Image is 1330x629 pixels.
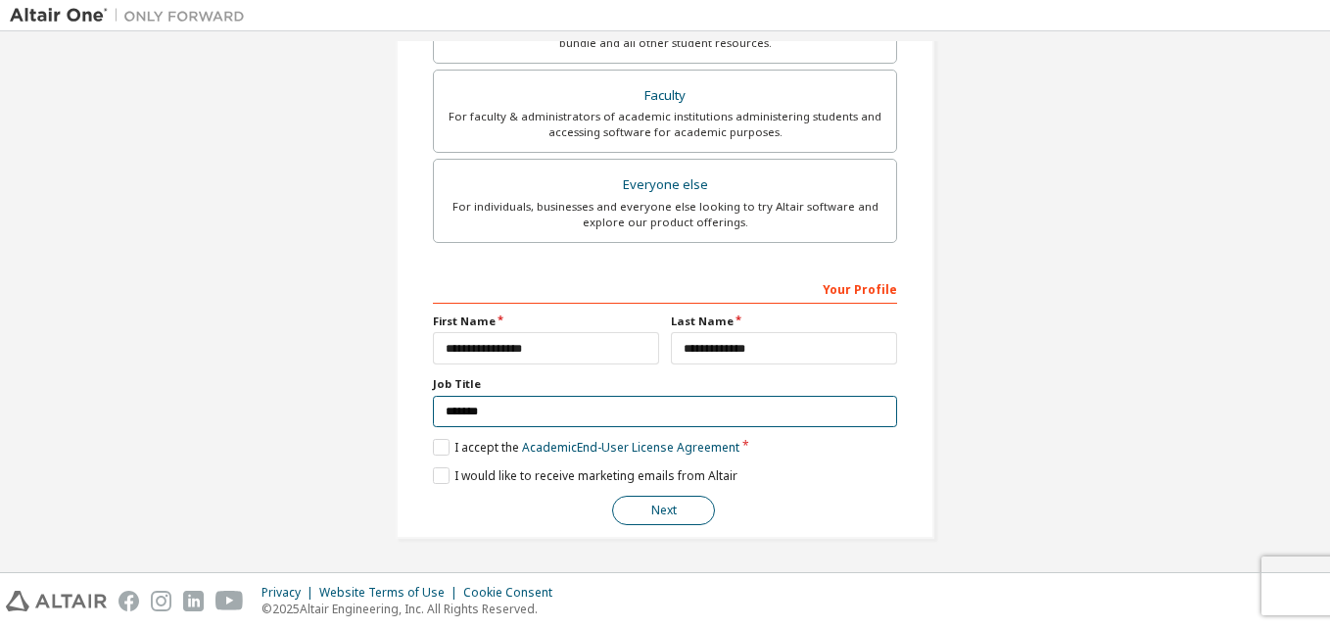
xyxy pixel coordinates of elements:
div: For individuals, businesses and everyone else looking to try Altair software and explore our prod... [446,199,884,230]
p: © 2025 Altair Engineering, Inc. All Rights Reserved. [261,601,564,617]
div: Cookie Consent [463,585,564,601]
label: I accept the [433,439,739,456]
a: Academic End-User License Agreement [522,439,739,456]
div: Everyone else [446,171,884,199]
div: Your Profile [433,272,897,304]
img: facebook.svg [119,591,139,611]
div: Website Terms of Use [319,585,463,601]
img: youtube.svg [215,591,244,611]
img: instagram.svg [151,591,171,611]
label: Last Name [671,314,897,329]
label: First Name [433,314,659,329]
img: altair_logo.svg [6,591,107,611]
div: Privacy [261,585,319,601]
label: Job Title [433,376,897,392]
div: For faculty & administrators of academic institutions administering students and accessing softwa... [446,109,884,140]
div: Faculty [446,82,884,110]
label: I would like to receive marketing emails from Altair [433,467,737,484]
button: Next [612,496,715,525]
img: Altair One [10,6,255,25]
img: linkedin.svg [183,591,204,611]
